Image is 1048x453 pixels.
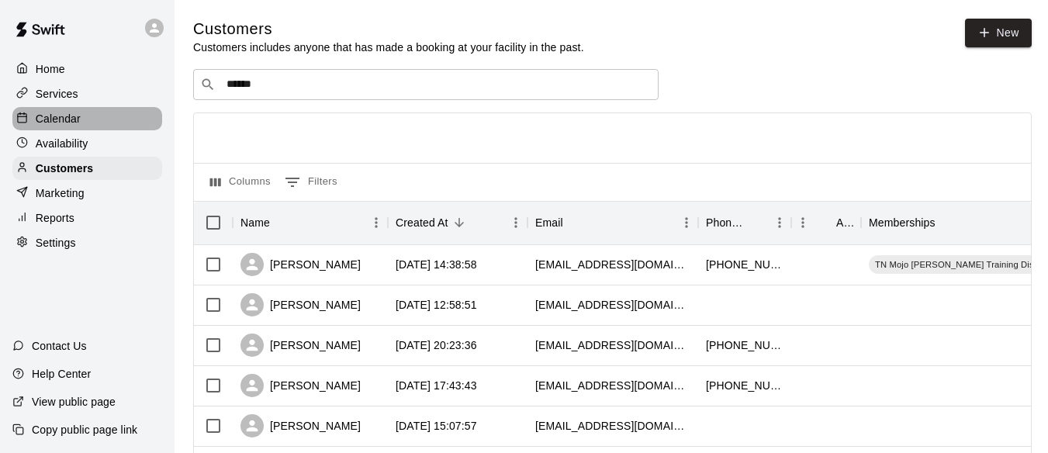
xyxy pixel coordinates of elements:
[706,201,746,244] div: Phone Number
[12,107,162,130] a: Calendar
[240,374,361,397] div: [PERSON_NAME]
[240,334,361,357] div: [PERSON_NAME]
[193,40,584,55] p: Customers includes anyone that has made a booking at your facility in the past.
[36,161,93,176] p: Customers
[36,136,88,151] p: Availability
[965,19,1032,47] a: New
[240,201,270,244] div: Name
[836,201,853,244] div: Age
[504,211,527,234] button: Menu
[12,132,162,155] a: Availability
[36,86,78,102] p: Services
[535,378,690,393] div: bjginis@yahoo.com
[396,257,477,272] div: 2025-08-15 14:38:58
[535,297,690,313] div: raiko212@outlook.com
[32,422,137,437] p: Copy public page link
[746,212,768,233] button: Sort
[32,338,87,354] p: Contact Us
[396,418,477,434] div: 2025-07-27 15:07:57
[12,206,162,230] a: Reports
[396,297,477,313] div: 2025-08-09 12:58:51
[270,212,292,233] button: Sort
[768,211,791,234] button: Menu
[193,69,659,100] div: Search customers by name or email
[706,257,783,272] div: +14802511981
[193,19,584,40] h5: Customers
[396,201,448,244] div: Created At
[563,212,585,233] button: Sort
[527,201,698,244] div: Email
[535,201,563,244] div: Email
[535,418,690,434] div: lainey5443@gmail.com
[206,170,275,195] button: Select columns
[535,337,690,353] div: saraaecker@yahoo.com
[706,337,783,353] div: +16232700455
[12,182,162,205] a: Marketing
[36,111,81,126] p: Calendar
[36,185,85,201] p: Marketing
[12,231,162,254] a: Settings
[12,157,162,180] a: Customers
[365,211,388,234] button: Menu
[36,61,65,77] p: Home
[281,170,341,195] button: Show filters
[791,201,861,244] div: Age
[233,201,388,244] div: Name
[869,201,936,244] div: Memberships
[535,257,690,272] div: micheleandscarlett@me.com
[448,212,470,233] button: Sort
[396,378,477,393] div: 2025-07-30 17:43:43
[815,212,836,233] button: Sort
[36,210,74,226] p: Reports
[240,414,361,437] div: [PERSON_NAME]
[698,201,791,244] div: Phone Number
[936,212,957,233] button: Sort
[12,82,162,105] a: Services
[240,293,361,316] div: [PERSON_NAME]
[32,394,116,410] p: View public page
[791,211,815,234] button: Menu
[675,211,698,234] button: Menu
[32,366,91,382] p: Help Center
[12,57,162,81] a: Home
[388,201,527,244] div: Created At
[240,253,361,276] div: [PERSON_NAME]
[706,378,783,393] div: +14803324712
[396,337,477,353] div: 2025-08-04 20:23:36
[36,235,76,251] p: Settings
